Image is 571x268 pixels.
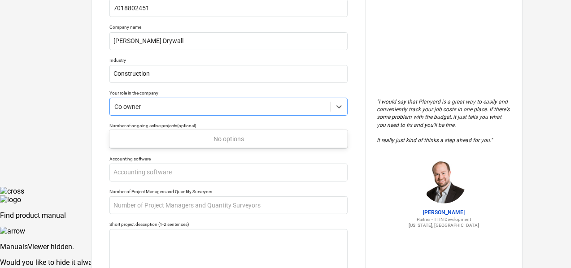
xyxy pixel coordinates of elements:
p: [PERSON_NAME] [377,209,511,216]
input: Accounting software [109,164,348,182]
div: Accounting software [109,156,348,162]
input: Industry [109,65,348,83]
p: Partner - TITN Development [377,216,511,222]
div: Company name [109,24,348,30]
div: No options [109,132,348,146]
p: " I would say that Planyard is a great way to easily and conveniently track your job costs in one... [377,98,511,144]
input: Number of Project Managers and Quantity Surveyors [109,196,348,214]
div: Short project description (1-2 sentences) [109,221,348,227]
p: [US_STATE], [GEOGRAPHIC_DATA] [377,222,511,228]
input: Company name [109,32,348,50]
div: Your role in the company [109,90,348,96]
div: Number of Project Managers and Quantity Surveyors [109,189,348,195]
img: Jordan Cohen [422,159,466,203]
iframe: Chat Widget [526,225,571,268]
div: Industry [109,57,348,63]
div: Number of ongoing active projects (optional) [109,123,348,129]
